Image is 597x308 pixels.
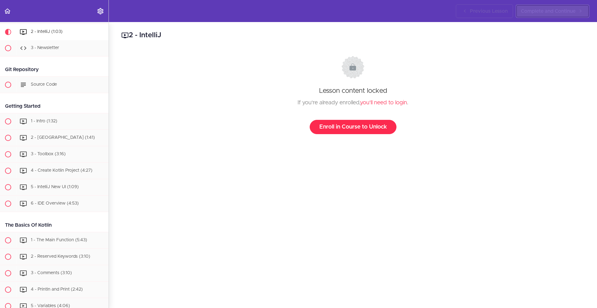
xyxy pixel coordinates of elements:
span: Complete and Continue [521,7,576,15]
span: 3 - Comments (3:10) [31,271,72,275]
span: Previous Lesson [470,7,508,15]
span: 4 - Create Kotlin Project (4:27) [31,168,92,173]
div: Lesson content locked [127,56,579,134]
span: 2 - [GEOGRAPHIC_DATA] (1:41) [31,135,95,140]
a: you'll need to login [360,100,407,106]
span: 1 - Intro (1:32) [31,119,57,123]
span: 6 - IDE Overview (4:53) [31,201,79,206]
span: 2 - Reserved Keywords (3:10) [31,254,90,259]
span: 5 - IntelliJ New UI (1:09) [31,185,79,189]
div: If you're already enrolled, . [127,98,579,107]
span: 5 - Variables (4:06) [31,304,70,308]
h2: 2 - IntelliJ [121,30,585,41]
svg: Settings Menu [97,7,104,15]
span: 3 - Toolbox (3:16) [31,152,66,156]
span: 4 - Println and Print (2:42) [31,287,83,292]
span: 3 - Newsletter [31,46,59,50]
a: Previous Lesson [456,4,513,18]
span: 1 - The Main Function (5:43) [31,238,87,242]
span: Source Code [31,82,57,87]
svg: Back to course curriculum [4,7,11,15]
span: 2 - IntelliJ (1:03) [31,29,62,34]
a: Enroll in Course to Unlock [310,120,396,134]
a: Complete and Continue [516,4,590,18]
